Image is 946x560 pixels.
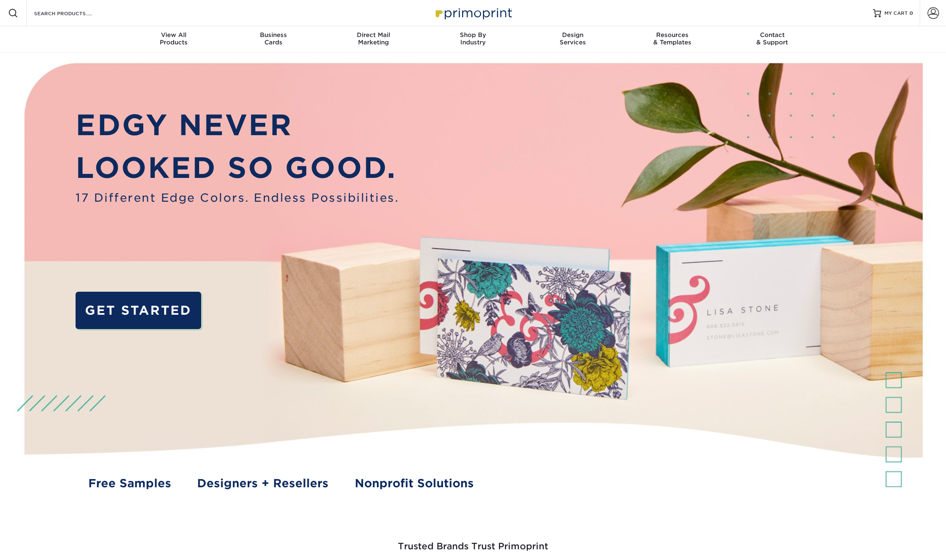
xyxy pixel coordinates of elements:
[33,8,113,18] input: SEARCH PRODUCTS.....
[523,31,622,46] div: Services
[224,31,324,46] div: Cards
[355,475,474,492] a: Nonprofit Solutions
[423,31,523,46] div: Industry
[423,31,523,39] span: Shop By
[124,31,224,46] div: Products
[76,104,399,147] p: EDGY NEVER
[884,10,908,17] span: MY CART
[88,475,171,492] a: Free Samples
[523,31,622,39] span: Design
[324,31,423,46] div: Marketing
[722,31,822,46] div: & Support
[124,26,224,53] a: View AllProducts
[432,4,514,22] img: Primoprint
[124,31,224,39] span: View All
[722,26,822,53] a: Contact& Support
[224,26,324,53] a: BusinessCards
[76,292,201,329] a: GET STARTED
[224,31,324,39] span: Business
[523,26,622,53] a: DesignServices
[324,31,423,39] span: Direct Mail
[622,31,722,39] span: Resources
[197,475,328,492] a: Designers + Resellers
[722,31,822,39] span: Contact
[324,26,423,53] a: Direct MailMarketing
[622,31,722,46] div: & Templates
[909,10,913,16] span: 0
[76,189,399,206] span: 17 Different Edge Colors. Endless Possibilities.
[76,147,399,189] p: LOOKED SO GOOD.
[622,26,722,53] a: Resources& Templates
[423,26,523,53] a: Shop ByIndustry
